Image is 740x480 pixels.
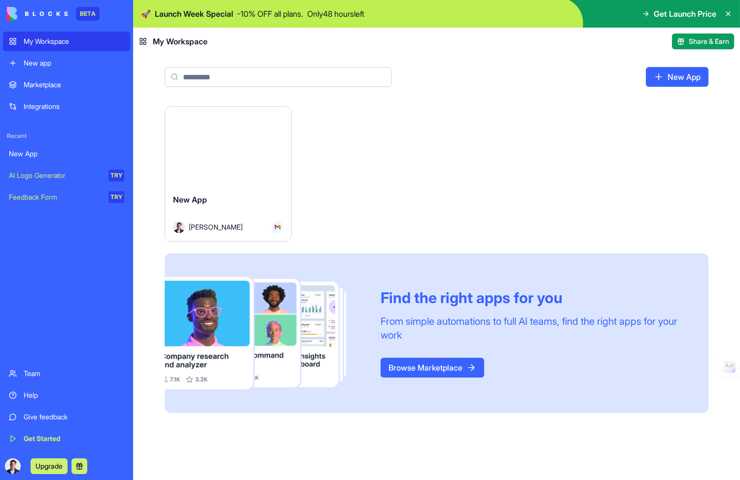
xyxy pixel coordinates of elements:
a: Marketplace [3,75,130,95]
div: Feedback Form [9,192,102,202]
a: Give feedback [3,407,130,427]
img: Gmail_trouth.svg [275,224,281,230]
a: AI Logo GeneratorTRY [3,166,130,185]
img: logo [7,7,68,21]
a: BETA [7,7,100,21]
span: New App [173,195,207,205]
a: Browse Marketplace [381,358,484,377]
div: Find the right apps for you [381,289,685,307]
div: New App [9,149,124,159]
div: My Workspace [24,36,124,46]
p: - 10 % OFF all plans. [237,8,303,20]
div: Marketplace [24,80,124,90]
img: Frame_181_egmpey.png [165,277,365,389]
a: Feedback FormTRY [3,187,130,207]
img: Avatar [173,221,185,233]
img: ACg8ocJ5UN3jHLLl2DKEhWsiRAEXFz5D8KW7q2vklEbZVOxzWs3s-Ss=s96-c [5,458,21,474]
a: New app [3,53,130,73]
span: Share & Earn [689,36,729,46]
p: Only 48 hours left [307,8,364,20]
div: TRY [108,170,124,181]
div: TRY [108,191,124,203]
span: Get Launch Price [654,8,716,20]
div: From simple automations to full AI teams, find the right apps for your work [381,314,685,342]
a: New App [646,67,708,87]
div: Give feedback [24,412,124,422]
a: Get Started [3,429,130,448]
button: Upgrade [31,458,68,474]
a: New AppAvatar[PERSON_NAME] [165,106,292,241]
a: My Workspace [3,32,130,51]
div: Integrations [24,102,124,111]
a: Integrations [3,97,130,116]
div: Get Started [24,434,124,444]
div: AI Logo Generator [9,171,102,180]
a: Help [3,385,130,405]
a: New App [3,144,130,164]
span: Launch Week Special [155,8,233,20]
button: Share & Earn [672,34,734,49]
a: Team [3,364,130,383]
a: Upgrade [31,461,68,471]
span: 🚀 [141,8,151,20]
div: Help [24,390,124,400]
span: [PERSON_NAME] [189,222,243,232]
div: BETA [76,7,100,21]
div: Team [24,369,124,378]
div: New app [24,58,124,68]
span: Recent [3,132,130,140]
span: My Workspace [153,35,208,47]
